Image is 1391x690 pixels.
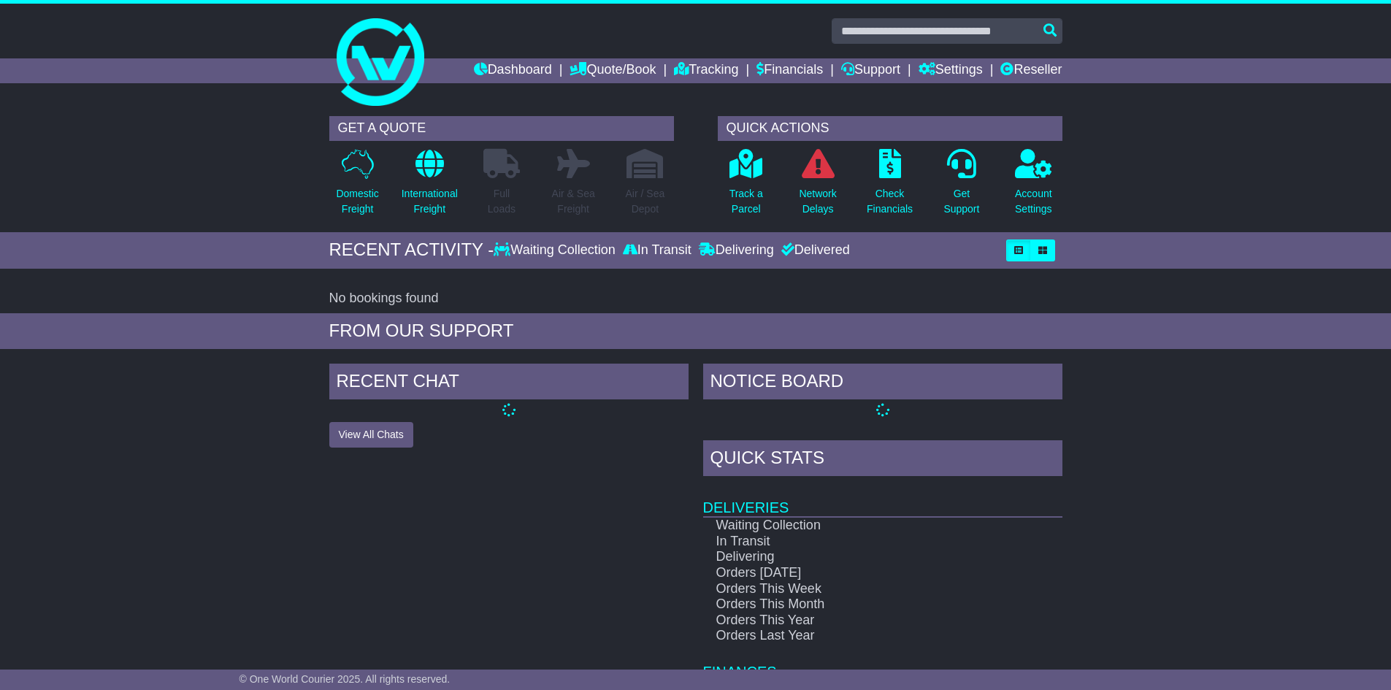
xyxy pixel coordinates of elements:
[494,242,618,258] div: Waiting Collection
[695,242,778,258] div: Delivering
[619,242,695,258] div: In Transit
[703,549,1011,565] td: Delivering
[867,186,913,217] p: Check Financials
[329,321,1062,342] div: FROM OUR SUPPORT
[798,148,837,225] a: NetworkDelays
[756,58,823,83] a: Financials
[1000,58,1062,83] a: Reseller
[329,364,689,403] div: RECENT CHAT
[703,534,1011,550] td: In Transit
[703,440,1062,480] div: Quick Stats
[866,148,913,225] a: CheckFinancials
[729,148,764,225] a: Track aParcel
[703,581,1011,597] td: Orders This Week
[1014,148,1053,225] a: AccountSettings
[729,186,763,217] p: Track a Parcel
[778,242,850,258] div: Delivered
[329,422,413,448] button: View All Chats
[329,291,1062,307] div: No bookings found
[329,239,494,261] div: RECENT ACTIVITY -
[474,58,552,83] a: Dashboard
[703,565,1011,581] td: Orders [DATE]
[841,58,900,83] a: Support
[483,186,520,217] p: Full Loads
[335,148,379,225] a: DomesticFreight
[1015,186,1052,217] p: Account Settings
[336,186,378,217] p: Domestic Freight
[329,116,674,141] div: GET A QUOTE
[718,116,1062,141] div: QUICK ACTIONS
[240,673,451,685] span: © One World Courier 2025. All rights reserved.
[401,148,459,225] a: InternationalFreight
[703,628,1011,644] td: Orders Last Year
[703,613,1011,629] td: Orders This Year
[703,480,1062,517] td: Deliveries
[674,58,738,83] a: Tracking
[703,597,1011,613] td: Orders This Month
[943,186,979,217] p: Get Support
[799,186,836,217] p: Network Delays
[402,186,458,217] p: International Freight
[943,148,980,225] a: GetSupport
[626,186,665,217] p: Air / Sea Depot
[552,186,595,217] p: Air & Sea Freight
[570,58,656,83] a: Quote/Book
[703,364,1062,403] div: NOTICE BOARD
[919,58,983,83] a: Settings
[703,644,1062,681] td: Finances
[703,517,1011,534] td: Waiting Collection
